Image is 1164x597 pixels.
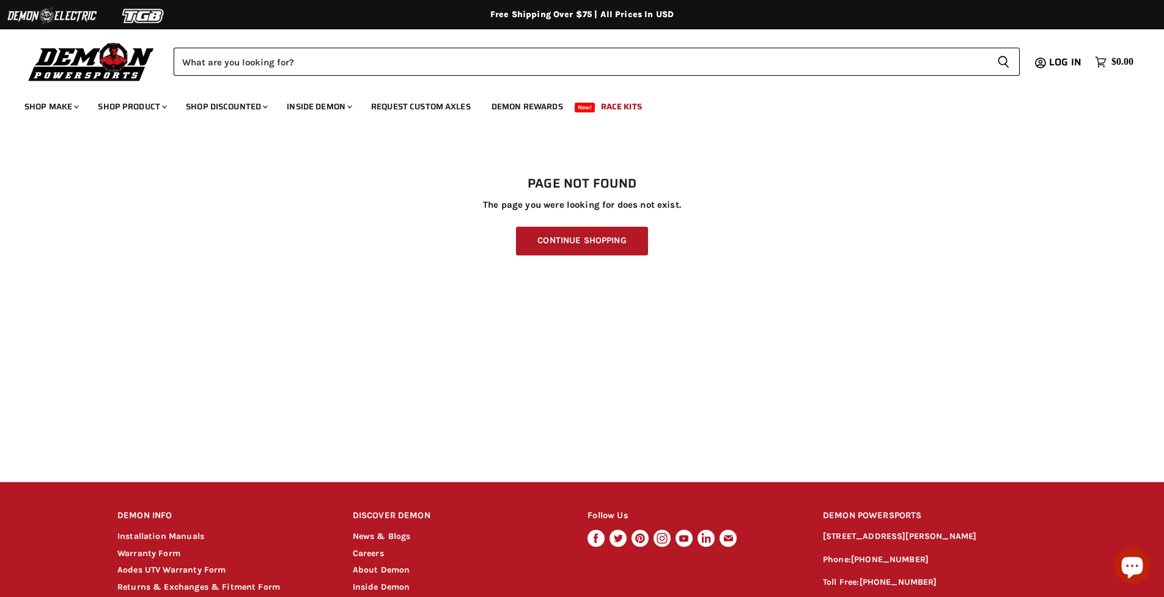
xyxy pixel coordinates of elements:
p: Toll Free: [823,576,1047,590]
a: Warranty Form [117,548,180,559]
a: Installation Manuals [117,531,204,541]
form: Product [174,48,1020,76]
p: [STREET_ADDRESS][PERSON_NAME] [823,530,1047,544]
a: [PHONE_NUMBER] [851,554,929,565]
a: Log in [1044,57,1089,68]
a: Careers [353,548,384,559]
a: Demon Rewards [482,94,572,119]
a: News & Blogs [353,531,411,541]
img: TGB Logo 2 [98,4,190,27]
a: Request Custom Axles [362,94,480,119]
a: Race Kits [592,94,651,119]
p: Phone: [823,553,1047,567]
h2: DEMON POWERSPORTS [823,502,1047,530]
a: Shop Discounted [177,94,275,119]
h2: DEMON INFO [117,502,330,530]
input: Search [174,48,987,76]
a: About Demon [353,565,410,575]
h2: Follow Us [588,502,800,530]
a: Returns & Exchanges & Fitment Form [117,582,280,592]
a: Inside Demon [278,94,359,119]
span: Log in [1049,54,1081,70]
a: Inside Demon [353,582,410,592]
inbox-online-store-chat: Shopify online store chat [1110,548,1154,587]
img: Demon Powersports [24,40,158,83]
h2: DISCOVER DEMON [353,502,565,530]
ul: Main menu [15,89,1130,119]
a: [PHONE_NUMBER] [860,577,937,587]
a: Aodes UTV Warranty Form [117,565,226,575]
button: Search [987,48,1020,76]
a: Shop Make [15,94,86,119]
p: The page you were looking for does not exist. [117,200,1047,210]
h1: Page not found [117,177,1047,191]
div: Free Shipping Over $75 | All Prices In USD [93,9,1071,20]
span: New! [575,103,595,112]
a: Shop Product [89,94,174,119]
span: $0.00 [1111,56,1133,68]
a: $0.00 [1089,53,1140,71]
img: Demon Electric Logo 2 [6,4,98,27]
a: Continue Shopping [516,227,647,255]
